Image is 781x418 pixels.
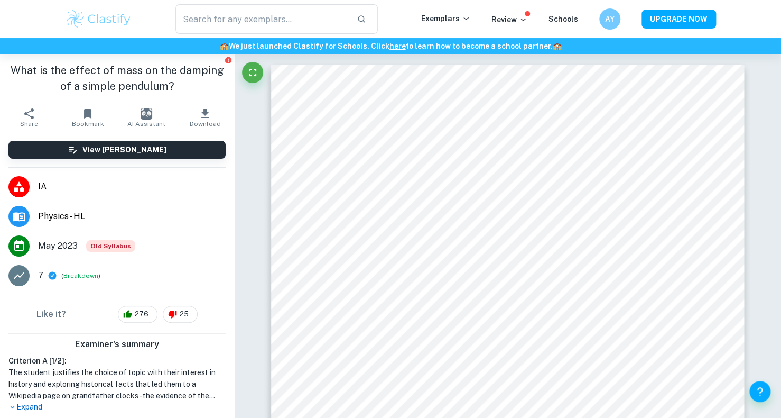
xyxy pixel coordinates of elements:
[4,338,230,351] h6: Examiner's summary
[491,14,527,25] p: Review
[59,103,117,132] button: Bookmark
[38,210,226,223] span: Physics - HL
[548,15,578,23] a: Schools
[421,13,470,24] p: Exemplars
[86,240,135,252] div: Starting from the May 2025 session, the Physics IA requirements have changed. It's OK to refer to...
[61,271,100,281] span: ( )
[129,309,154,320] span: 276
[72,120,104,128] span: Bookmark
[641,10,716,29] button: UPGRADE NOW
[38,269,43,282] p: 7
[749,381,770,402] button: Help and Feedback
[242,62,263,83] button: Fullscreen
[38,240,78,252] span: May 2023
[63,271,98,280] button: Breakdown
[163,306,198,323] div: 25
[8,367,226,402] h1: The student justifies the choice of topic with their interest in history and exploring historical...
[127,120,165,128] span: AI Assistant
[175,4,348,34] input: Search for any exemplars...
[86,240,135,252] span: Old Syllabus
[389,42,406,50] a: here
[118,306,157,323] div: 276
[220,42,229,50] span: 🏫
[174,309,194,320] span: 25
[553,42,562,50] span: 🏫
[604,13,616,25] h6: AY
[65,8,132,30] img: Clastify logo
[224,56,232,64] button: Report issue
[36,308,66,321] h6: Like it?
[8,141,226,159] button: View [PERSON_NAME]
[8,62,226,94] h1: What is the effect of mass on the damping of a simple pendulum?
[8,355,226,367] h6: Criterion A [ 1 / 2 ]:
[20,120,38,128] span: Share
[117,103,176,132] button: AI Assistant
[599,8,620,30] button: AY
[189,120,220,128] span: Download
[2,40,779,52] h6: We just launched Clastify for Schools. Click to learn how to become a school partner.
[82,144,166,156] h6: View [PERSON_NAME]
[38,180,226,193] span: IA
[8,402,226,413] p: Expand
[176,103,235,132] button: Download
[141,108,152,120] img: AI Assistant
